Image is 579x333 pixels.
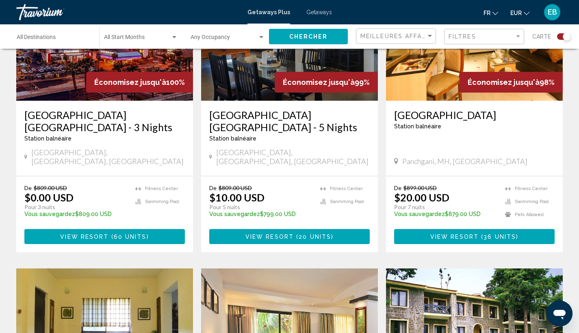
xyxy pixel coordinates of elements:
[444,28,524,45] button: Filter
[484,7,498,19] button: Change language
[145,199,179,204] span: Swimming Pool
[209,109,370,133] a: [GEOGRAPHIC_DATA] [GEOGRAPHIC_DATA] - 5 Nights
[484,234,516,240] span: 36 units
[209,191,265,203] p: $10.00 USD
[24,211,75,217] span: Vous sauvegardez
[60,234,108,240] span: View Resort
[108,234,149,240] span: ( )
[515,212,544,217] span: Pets Allowed
[209,211,260,217] span: Vous sauvegardez
[394,203,497,211] p: Pour 7 nuits
[430,234,479,240] span: View Resort
[24,211,127,217] p: $809.00 USD
[394,229,555,244] button: View Resort(36 units)
[24,203,127,211] p: Pour 3 nuits
[247,9,290,15] a: Getaways Plus
[394,191,449,203] p: $20.00 USD
[114,234,147,240] span: 60 units
[542,4,563,21] button: User Menu
[209,229,370,244] button: View Resort(20 units)
[219,184,252,191] span: $809.00 USD
[24,135,72,142] span: Station balnéaire
[24,229,185,244] button: View Resort(60 units)
[216,148,370,166] span: [GEOGRAPHIC_DATA], [GEOGRAPHIC_DATA], [GEOGRAPHIC_DATA]
[360,33,437,39] span: Meilleures affaires
[294,234,334,240] span: ( )
[402,157,527,166] span: Panchgani, MH, [GEOGRAPHIC_DATA]
[209,203,312,211] p: Pour 5 nuits
[479,234,518,240] span: ( )
[86,72,193,93] div: 100%
[394,211,445,217] span: Vous sauvegardez
[145,186,178,191] span: Fitness Center
[394,109,555,121] a: [GEOGRAPHIC_DATA]
[515,199,549,204] span: Swimming Pool
[360,33,434,40] mat-select: Sort by
[209,211,312,217] p: $799.00 USD
[546,301,572,327] iframe: Bouton de lancement de la fenêtre de messagerie
[484,10,490,16] span: fr
[394,211,497,217] p: $879.00 USD
[510,7,529,19] button: Change currency
[209,184,217,191] span: De
[24,109,185,133] a: [GEOGRAPHIC_DATA] [GEOGRAPHIC_DATA] - 3 Nights
[24,184,32,191] span: De
[34,184,67,191] span: $809.00 USD
[269,29,348,44] button: Chercher
[532,31,551,42] span: Carte
[460,72,563,93] div: 98%
[24,191,74,203] p: $0.00 USD
[468,78,540,86] span: Économisez jusqu'à
[510,10,522,16] span: EUR
[515,186,548,191] span: Fitness Center
[394,184,401,191] span: De
[209,135,256,142] span: Station balnéaire
[330,199,364,204] span: Swimming Pool
[306,9,332,15] a: Getaways
[94,78,166,86] span: Économisez jusqu'à
[289,34,328,40] span: Chercher
[16,4,239,20] a: Travorium
[394,123,441,130] span: Station balnéaire
[330,186,363,191] span: Fitness Center
[283,78,355,86] span: Économisez jusqu'à
[403,184,437,191] span: $899.00 USD
[275,72,378,93] div: 99%
[449,33,476,40] span: Filtres
[548,8,557,16] span: EB
[299,234,331,240] span: 20 units
[31,148,185,166] span: [GEOGRAPHIC_DATA], [GEOGRAPHIC_DATA], [GEOGRAPHIC_DATA]
[245,234,294,240] span: View Resort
